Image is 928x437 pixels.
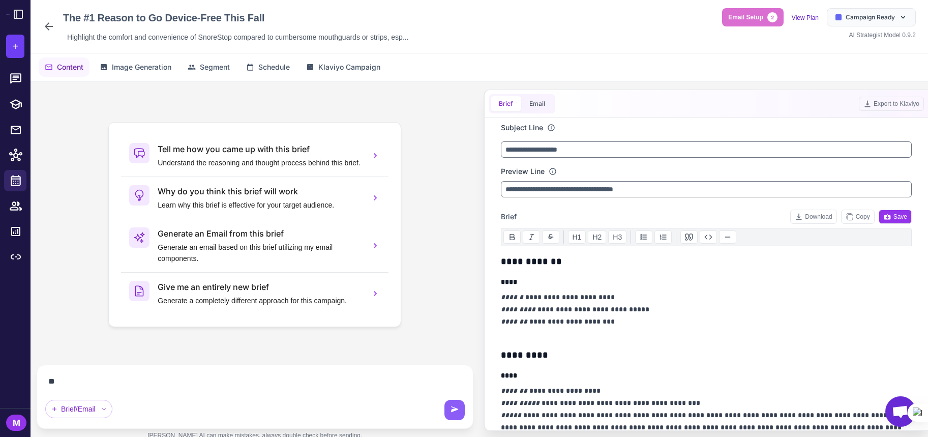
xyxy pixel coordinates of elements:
[568,230,586,244] button: H1
[94,57,177,77] button: Image Generation
[59,8,413,27] div: Click to edit campaign name
[158,157,362,168] p: Understand the reasoning and thought process behind this brief.
[158,227,362,240] h3: Generate an Email from this brief
[608,230,626,244] button: H3
[879,210,912,224] button: Save
[6,415,26,431] div: M
[883,212,907,221] span: Save
[849,32,916,39] span: AI Strategist Model 0.9.2
[45,400,112,418] div: Brief/Email
[158,143,362,155] h3: Tell me how you came up with this brief
[63,30,413,45] div: Click to edit description
[112,62,171,73] span: Image Generation
[258,62,290,73] span: Schedule
[57,62,83,73] span: Content
[491,96,521,111] button: Brief
[792,14,819,21] a: View Plan
[158,295,362,306] p: Generate a completely different approach for this campaign.
[501,122,543,133] label: Subject Line
[501,211,517,222] span: Brief
[67,32,409,43] span: Highlight the comfort and convenience of SnoreStop compared to cumbersome mouthguards or strips, ...
[885,396,916,427] div: Open chat
[182,57,236,77] button: Segment
[318,62,380,73] span: Klaviyo Campaign
[846,212,870,221] span: Copy
[158,242,362,264] p: Generate an email based on this brief utilizing my email components.
[728,13,763,22] span: Email Setup
[240,57,296,77] button: Schedule
[841,210,875,224] button: Copy
[767,12,777,22] span: 2
[158,185,362,197] h3: Why do you think this brief will work
[521,96,553,111] button: Email
[722,8,784,26] button: Email Setup2
[588,230,606,244] button: H2
[846,13,895,22] span: Campaign Ready
[790,210,836,224] button: Download
[300,57,386,77] button: Klaviyo Campaign
[6,35,24,58] button: +
[39,57,89,77] button: Content
[12,39,18,54] span: +
[158,281,362,293] h3: Give me an entirely new brief
[200,62,230,73] span: Segment
[158,199,362,211] p: Learn why this brief is effective for your target audience.
[501,166,545,177] label: Preview Line
[859,97,924,111] button: Export to Klaviyo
